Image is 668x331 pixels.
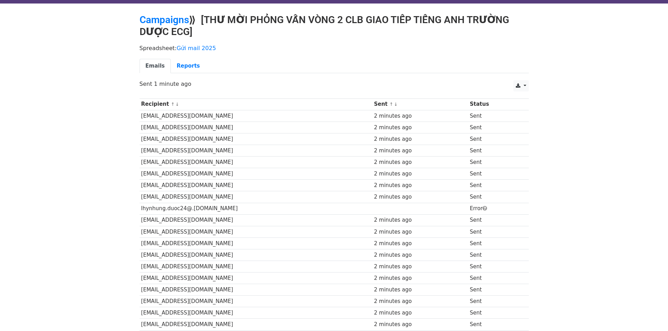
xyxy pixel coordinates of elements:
[140,226,372,237] td: [EMAIL_ADDRESS][DOMAIN_NAME]
[468,110,521,122] td: Sent
[374,228,466,236] div: 2 minutes ago
[140,168,372,180] td: [EMAIL_ADDRESS][DOMAIN_NAME]
[468,284,521,296] td: Sent
[374,216,466,224] div: 2 minutes ago
[390,102,393,107] a: ↑
[468,203,521,214] td: Error
[177,45,216,51] a: Gửi mail 2025
[140,273,372,284] td: [EMAIL_ADDRESS][DOMAIN_NAME]
[374,193,466,201] div: 2 minutes ago
[374,181,466,189] div: 2 minutes ago
[468,180,521,191] td: Sent
[140,203,372,214] td: lhynhung.duoc24@.[DOMAIN_NAME]
[468,191,521,203] td: Sent
[374,274,466,282] div: 2 minutes ago
[468,133,521,145] td: Sent
[140,14,189,26] a: Campaigns
[468,98,521,110] th: Status
[175,102,179,107] a: ↓
[374,297,466,305] div: 2 minutes ago
[140,180,372,191] td: [EMAIL_ADDRESS][DOMAIN_NAME]
[140,296,372,307] td: [EMAIL_ADDRESS][DOMAIN_NAME]
[468,226,521,237] td: Sent
[140,44,529,52] p: Spreadsheet:
[633,297,668,331] div: Tiện ích trò chuyện
[140,319,372,330] td: [EMAIL_ADDRESS][DOMAIN_NAME]
[374,112,466,120] div: 2 minutes ago
[140,249,372,261] td: [EMAIL_ADDRESS][DOMAIN_NAME]
[140,98,372,110] th: Recipient
[374,158,466,166] div: 2 minutes ago
[140,157,372,168] td: [EMAIL_ADDRESS][DOMAIN_NAME]
[374,251,466,259] div: 2 minutes ago
[374,170,466,178] div: 2 minutes ago
[140,14,529,37] h2: ⟫ [THƯ MỜI PHỎNG VẤN VÒNG 2 CLB GIAO TIẾP TIẾNG ANH TRƯỜNG DƯỢC ECG]
[468,237,521,249] td: Sent
[372,98,468,110] th: Sent
[171,59,206,73] a: Reports
[374,320,466,329] div: 2 minutes ago
[140,80,529,88] p: Sent 1 minute ago
[468,319,521,330] td: Sent
[140,122,372,133] td: [EMAIL_ADDRESS][DOMAIN_NAME]
[468,214,521,226] td: Sent
[468,122,521,133] td: Sent
[468,145,521,157] td: Sent
[140,307,372,319] td: [EMAIL_ADDRESS][DOMAIN_NAME]
[468,307,521,319] td: Sent
[468,261,521,273] td: Sent
[468,273,521,284] td: Sent
[374,263,466,271] div: 2 minutes ago
[374,147,466,155] div: 2 minutes ago
[633,297,668,331] iframe: Chat Widget
[374,309,466,317] div: 2 minutes ago
[468,249,521,261] td: Sent
[140,261,372,273] td: [EMAIL_ADDRESS][DOMAIN_NAME]
[140,145,372,157] td: [EMAIL_ADDRESS][DOMAIN_NAME]
[468,168,521,180] td: Sent
[140,59,171,73] a: Emails
[374,286,466,294] div: 2 minutes ago
[140,237,372,249] td: [EMAIL_ADDRESS][DOMAIN_NAME]
[140,214,372,226] td: [EMAIL_ADDRESS][DOMAIN_NAME]
[468,296,521,307] td: Sent
[140,110,372,122] td: [EMAIL_ADDRESS][DOMAIN_NAME]
[374,135,466,143] div: 2 minutes ago
[140,284,372,296] td: [EMAIL_ADDRESS][DOMAIN_NAME]
[140,191,372,203] td: [EMAIL_ADDRESS][DOMAIN_NAME]
[140,133,372,145] td: [EMAIL_ADDRESS][DOMAIN_NAME]
[171,102,175,107] a: ↑
[394,102,398,107] a: ↓
[374,240,466,248] div: 2 minutes ago
[468,157,521,168] td: Sent
[374,124,466,132] div: 2 minutes ago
